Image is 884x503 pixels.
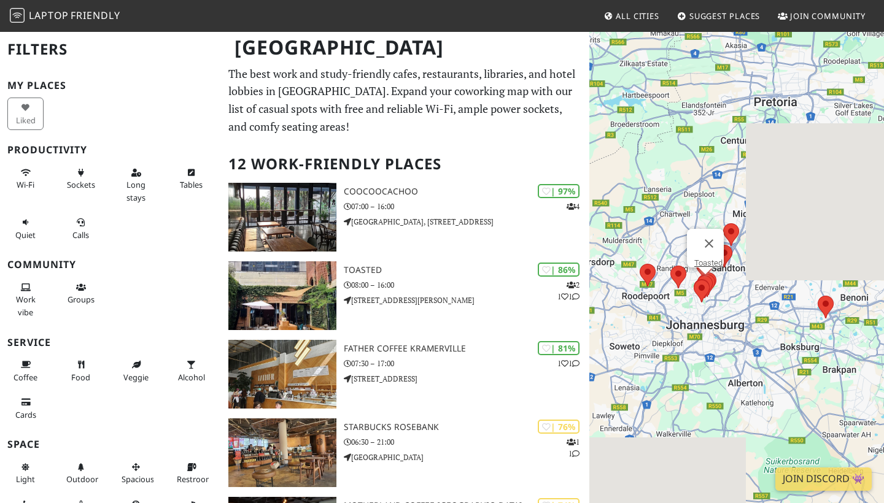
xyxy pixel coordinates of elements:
img: LaptopFriendly [10,8,25,23]
button: Work vibe [7,277,44,322]
span: Suggest Places [689,10,761,21]
div: | 97% [538,184,580,198]
p: 07:30 – 17:00 [344,358,589,369]
span: Credit cards [15,409,36,420]
button: Restroom [173,457,209,490]
span: Coffee [14,372,37,383]
button: Sockets [63,163,99,195]
span: All Cities [616,10,659,21]
p: 2 1 1 [557,279,580,302]
span: Long stays [126,179,145,202]
span: Spacious [122,474,154,485]
span: Group tables [68,294,95,305]
p: 1 1 [557,358,580,369]
div: | 76% [538,420,580,434]
span: Join Community [790,10,866,21]
button: Veggie [118,355,154,387]
p: [GEOGRAPHIC_DATA] [344,451,589,463]
img: Coocoocachoo [228,183,336,251]
h3: Productivity [7,144,214,156]
button: Quiet [7,212,44,245]
p: 4 [567,201,580,212]
div: | 81% [538,341,580,355]
span: Veggie [123,372,149,383]
h3: Space [7,439,214,450]
span: Video/audio calls [72,229,89,240]
span: Alcohol [178,372,205,383]
h3: Toasted [344,265,589,275]
span: People working [16,294,36,317]
img: Starbucks Rosebank [228,418,336,487]
p: 1 1 [567,436,580,459]
button: Groups [63,277,99,310]
span: Work-friendly tables [180,179,203,190]
p: [STREET_ADDRESS] [344,373,589,385]
span: Quiet [15,229,36,240]
button: Spacious [118,457,154,490]
span: Natural light [16,474,35,485]
a: Suggest Places [672,5,766,27]
button: Calls [63,212,99,245]
a: Father Coffee Kramerville | 81% 11 Father Coffee Kramerville 07:30 – 17:00 [STREET_ADDRESS] [221,340,589,409]
span: Friendly [71,9,120,22]
div: | 86% [538,263,580,277]
a: Starbucks Rosebank | 76% 11 Starbucks Rosebank 06:30 – 21:00 [GEOGRAPHIC_DATA] [221,418,589,487]
h2: Filters [7,31,214,68]
button: Light [7,457,44,490]
span: Laptop [29,9,69,22]
button: Alcohol [173,355,209,387]
a: Coocoocachoo | 97% 4 Coocoocachoo 07:00 – 16:00 [GEOGRAPHIC_DATA], [STREET_ADDRESS] [221,183,589,251]
h3: Father Coffee Kramerville [344,344,589,354]
span: Food [71,372,90,383]
a: Toasted | 86% 211 Toasted 08:00 – 16:00 [STREET_ADDRESS][PERSON_NAME] [221,261,589,330]
h2: 12 Work-Friendly Places [228,145,582,183]
p: 07:00 – 16:00 [344,201,589,212]
p: The best work and study-friendly cafes, restaurants, libraries, and hotel lobbies in [GEOGRAPHIC_... [228,65,582,136]
h1: [GEOGRAPHIC_DATA] [225,31,587,64]
button: Tables [173,163,209,195]
h3: Service [7,337,214,348]
button: Food [63,355,99,387]
span: Stable Wi-Fi [17,179,34,190]
a: Toasted [694,258,723,267]
a: LaptopFriendly LaptopFriendly [10,6,120,27]
img: Toasted [228,261,336,330]
p: [GEOGRAPHIC_DATA], [STREET_ADDRESS] [344,216,589,228]
a: Join Community [773,5,870,27]
button: Cards [7,392,44,424]
p: 06:30 – 21:00 [344,436,589,448]
button: Coffee [7,355,44,387]
button: Outdoor [63,457,99,490]
h3: Starbucks Rosebank [344,422,589,432]
p: [STREET_ADDRESS][PERSON_NAME] [344,294,589,306]
h3: Coocoocachoo [344,186,589,197]
a: All Cities [599,5,664,27]
p: 08:00 – 16:00 [344,279,589,291]
h3: Community [7,259,214,271]
span: Power sockets [67,179,95,190]
h3: My Places [7,80,214,91]
a: Join Discord 👾 [775,467,872,491]
img: Father Coffee Kramerville [228,340,336,409]
span: Outdoor area [66,474,98,485]
button: Wi-Fi [7,163,44,195]
span: Restroom [177,474,213,485]
button: Long stays [118,163,154,207]
button: Close [694,229,724,258]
